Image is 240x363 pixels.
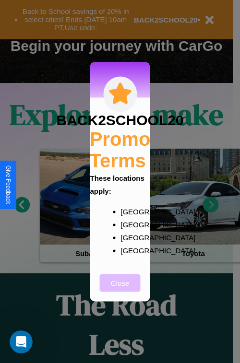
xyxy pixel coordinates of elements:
iframe: Intercom live chat [10,330,33,353]
p: [GEOGRAPHIC_DATA] [120,218,139,231]
p: [GEOGRAPHIC_DATA] [120,244,139,257]
h2: Promo Terms [90,128,151,171]
b: These locations apply: [90,174,144,195]
button: Close [100,274,141,292]
p: [GEOGRAPHIC_DATA] [120,205,139,218]
h3: BACK2SCHOOL20 [56,112,183,128]
p: [GEOGRAPHIC_DATA] [120,231,139,244]
div: Give Feedback [5,165,12,204]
